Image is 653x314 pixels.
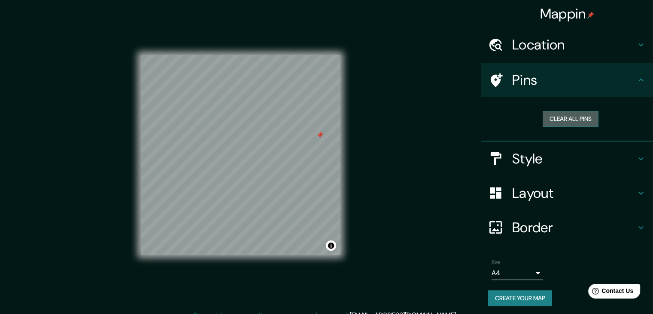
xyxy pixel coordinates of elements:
button: Create your map [488,290,552,306]
div: Pins [481,63,653,97]
h4: Layout [512,185,636,202]
canvas: Map [141,55,340,255]
div: A4 [492,266,543,280]
div: Style [481,142,653,176]
h4: Mappin [540,5,595,22]
button: Clear all pins [543,111,598,127]
h4: Pins [512,71,636,89]
div: Layout [481,176,653,210]
label: Size [492,259,501,266]
h4: Border [512,219,636,236]
img: pin-icon.png [587,12,594,18]
div: Border [481,210,653,245]
div: Location [481,28,653,62]
button: Toggle attribution [326,240,336,251]
iframe: Help widget launcher [577,280,644,305]
h4: Location [512,36,636,53]
h4: Style [512,150,636,167]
